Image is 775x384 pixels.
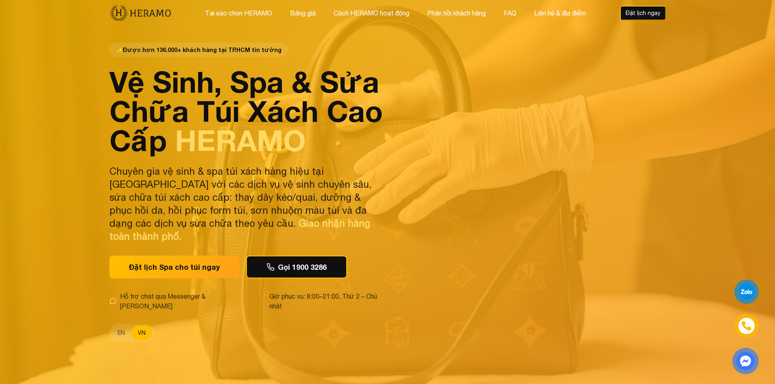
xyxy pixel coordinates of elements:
[741,321,752,331] img: phone-icon
[620,6,666,20] button: Đặt lịch ngay
[109,67,383,155] h1: Vệ Sinh, Spa & Sửa Chữa Túi Xách Cao Cấp
[269,291,383,311] span: Giờ phục vụ: 8:00–21:00, Thứ 2 – Chủ nhật
[109,43,288,57] span: Được hơn 136.000+ khách hàng tại TP.HCM tin tưởng
[736,315,758,337] a: phone-icon
[288,8,318,18] button: Bảng giá
[111,325,131,340] button: EN
[425,8,488,18] button: Phản hồi khách hàng
[109,165,383,243] p: Chuyên gia vệ sinh & spa túi xách hàng hiệu tại [GEOGRAPHIC_DATA] với các dịch vụ vệ sinh chuyên ...
[120,291,249,311] span: Hỗ trợ chat qua Messenger & [PERSON_NAME]
[331,8,412,18] button: Cách HERAMO hoạt động
[501,8,519,18] button: FAQ
[116,46,123,54] span: star
[203,8,275,18] button: Tại sao chọn HERAMO
[131,325,152,340] button: VN
[175,123,306,158] span: HERAMO
[532,8,588,18] button: Liên hệ & địa điểm
[109,217,370,242] span: Giao nhận hàng toàn thành phố.
[109,256,240,278] button: Đặt lịch Spa cho túi ngay
[246,256,347,278] button: Gọi 1900 3286
[109,4,172,22] img: new-logo.3f60348b.png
